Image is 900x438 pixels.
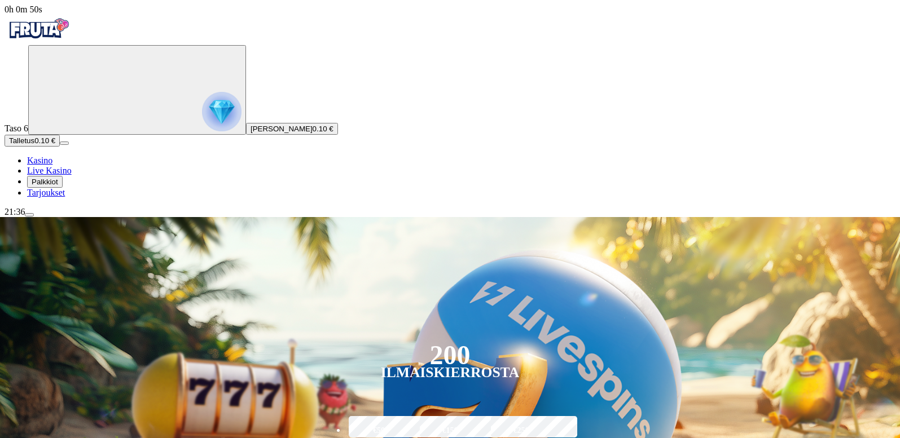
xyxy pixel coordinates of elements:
[202,92,242,131] img: reward progress
[34,136,55,145] span: 0.10 €
[27,176,63,188] button: reward iconPalkkiot
[60,141,69,145] button: menu
[251,125,313,133] span: [PERSON_NAME]
[5,35,72,45] a: Fruta
[5,15,72,43] img: Fruta
[5,207,25,216] span: 21:36
[25,213,34,216] button: menu
[9,136,34,145] span: Talletus
[5,15,895,198] nav: Primary
[27,166,72,175] span: Live Kasino
[27,188,65,197] a: gift-inverted iconTarjoukset
[27,156,52,165] a: diamond iconKasino
[27,156,52,165] span: Kasino
[246,123,338,135] button: [PERSON_NAME]0.10 €
[32,178,58,186] span: Palkkiot
[28,45,246,135] button: reward progress
[5,135,60,147] button: Talletusplus icon0.10 €
[27,166,72,175] a: poker-chip iconLive Kasino
[5,123,28,133] span: Taso 6
[429,348,470,362] div: 200
[381,366,520,379] div: Ilmaiskierrosta
[27,188,65,197] span: Tarjoukset
[5,5,42,14] span: user session time
[313,125,333,133] span: 0.10 €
